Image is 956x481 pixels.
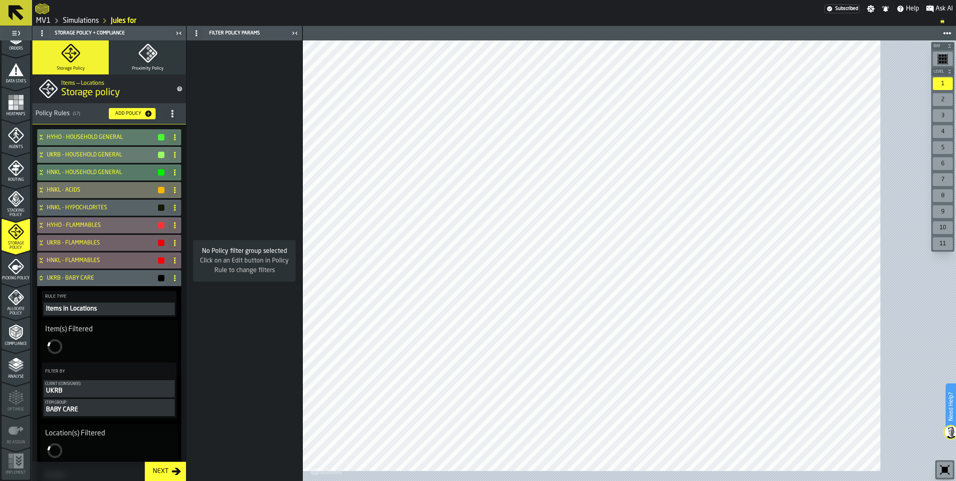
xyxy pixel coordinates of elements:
a: link-to-/wh/i/3ccf57d1-1e0c-4a81-a3bb-c2011c5f0d50 [63,16,99,25]
li: menu Routing [2,153,30,185]
div: stat-Item(s) Filtered [42,323,176,358]
button: button- [158,204,164,211]
button: button- [158,187,164,193]
button: button- [931,68,954,76]
div: title-Storage policy [32,74,186,103]
li: menu Stacking Policy [2,186,30,218]
h4: UKRB - HOUSEHOLD GENERAL [47,152,157,158]
a: link-to-/wh/i/3ccf57d1-1e0c-4a81-a3bb-c2011c5f0d50/settings/billing [824,4,860,13]
span: Level [932,70,946,74]
label: button-toggle-Close me [289,28,300,38]
div: button-toolbar-undefined [931,50,954,68]
div: HNKL - HOUSEHOLD GENERAL [37,164,165,180]
div: 6 [933,157,953,170]
span: Re-assign [2,440,30,445]
div: 5 [933,141,953,154]
div: Title [45,429,173,438]
svg: Reset zoom and position [938,463,951,476]
div: 8 [933,189,953,202]
div: 10 [933,221,953,234]
label: button-toggle-Notifications [878,5,893,13]
a: logo-header [304,463,350,479]
div: Next [150,467,172,476]
span: Optimise [2,407,30,412]
li: menu Orders [2,22,30,54]
div: Add Policy [112,111,144,116]
button: button-Add Policy [109,108,156,119]
span: Storage Policy [2,241,30,250]
h4: HNKL - HYPOCHLORITES [47,204,157,211]
label: button-toggle-Settings [864,5,878,13]
label: Need Help? [946,384,955,429]
li: menu Optimise [2,383,30,415]
div: button-toolbar-undefined [931,108,954,124]
button: Item Group:BABY CARE [44,399,175,416]
h4: HNKL - HOUSEHOLD GENERAL [47,169,157,176]
span: Agents [2,145,30,149]
div: HNKL - ACIDS [37,182,165,198]
div: button-toolbar-undefined [931,92,954,108]
div: button-toolbar-undefined [931,220,954,236]
button: button- [931,42,954,50]
label: button-toggle-Ask AI [923,4,956,14]
span: Routing [2,178,30,182]
button: Items in Locations [44,303,175,315]
li: menu Compliance [2,317,30,349]
li: menu Heatmaps [2,87,30,119]
label: Rule Type [44,293,175,301]
div: button-toolbar-undefined [931,204,954,220]
button: button- [158,275,164,281]
div: BABY CARE [45,405,173,415]
span: Bay [932,44,946,48]
button: button- [158,257,164,264]
div: PolicyFilterItem-undefined [44,303,175,315]
span: Compliance [2,342,30,346]
li: menu Picking Policy [2,251,30,283]
span: Item(s) Filtered [45,325,93,334]
li: menu Allocate Policy [2,284,30,316]
div: Policy Rules [36,109,102,118]
h4: HNKL - ACIDS [47,187,157,193]
span: Analyse [2,375,30,379]
a: link-to-/wh/i/3ccf57d1-1e0c-4a81-a3bb-c2011c5f0d50/simulations/3074818a-622c-434f-b569-45ee7d9062e2 [111,16,136,25]
div: button-toolbar-undefined [931,156,954,172]
button: button- [158,152,164,158]
span: Storage policy [61,86,120,99]
label: button-toggle-Toggle Full Menu [2,28,30,39]
li: menu Data Stats [2,54,30,86]
span: Ask AI [936,4,953,14]
div: button-toolbar-undefined [931,236,954,252]
div: button-toolbar-undefined [931,188,954,204]
h4: UKRB - FLAMMABLES [47,240,157,246]
div: UKRB - BABY CARE [37,270,165,286]
span: Storage Policy [57,66,85,71]
h4: HYHO - HOUSEHOLD GENERAL [47,134,157,140]
div: 9 [933,205,953,218]
div: Filter Policy Params [188,27,289,40]
nav: Breadcrumb [35,16,953,26]
button: button- [158,134,164,140]
div: PolicyFilterItem-Client (Consignee) [44,380,175,397]
span: Proximity Policy [132,66,164,71]
div: button-toolbar-undefined [931,76,954,92]
h4: UKRB - BABY CARE [47,275,157,281]
span: Implement [2,471,30,475]
a: logo-header [35,2,49,16]
div: Item Group: [45,401,173,405]
button: button-Next [145,462,186,481]
h4: HNKL - FLAMMABLES [47,257,157,264]
div: 4 [933,125,953,138]
div: No Policy filter group selected [200,247,289,256]
div: button-toolbar-undefined [931,140,954,156]
span: Help [906,4,919,14]
div: Menu Subscription [824,4,860,13]
div: 1 [933,77,953,90]
span: Location(s) Filtered [45,429,105,438]
div: Storage Policy + Compliance [34,27,173,40]
button: button- [158,169,164,176]
span: Orders [2,46,30,51]
span: Allocate Policy [2,307,30,316]
div: PolicyFilterItem-Item Group [44,399,175,416]
div: Client (Consignee): [45,382,173,386]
